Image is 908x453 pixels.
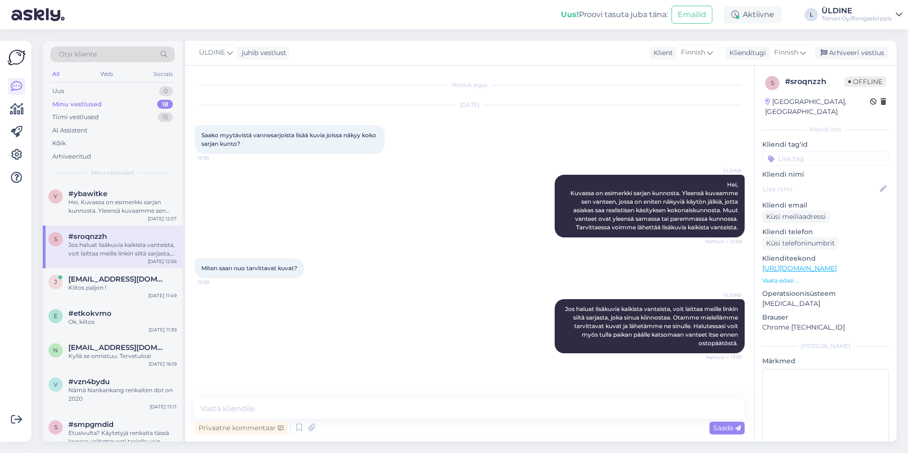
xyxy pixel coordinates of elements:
span: #vzn4bydu [68,377,110,386]
div: 15 [158,113,173,122]
p: Klienditeekond [762,254,889,264]
span: Offline [844,76,886,87]
span: joona.rinne@rintajouppi.fi [68,275,167,283]
span: v [54,381,57,388]
p: Chrome [TECHNICAL_ID] [762,322,889,332]
div: L [804,8,818,21]
a: [URL][DOMAIN_NAME] [762,264,837,273]
input: Lisa nimi [763,184,878,194]
span: ÜLDINE [199,47,225,58]
span: #etkokvmo [68,309,112,318]
div: Kliendi info [762,125,889,134]
input: Lisa tag [762,151,889,166]
p: Märkmed [762,356,889,366]
div: Web [98,68,115,80]
div: All [50,68,61,80]
div: [DATE] 11:49 [148,292,177,299]
div: [DATE] [195,101,745,109]
span: #ybawitke [68,189,107,198]
div: ÜLDINE [822,7,892,15]
span: j [54,278,57,285]
span: Saako myytävistä vannesarjoista lisää kuvia joissa näkyy koko sarjan kunto? [201,132,378,147]
div: Kyllä se onnistuu. Tervetuloa! [68,352,177,360]
span: Nähtud ✓ 12:58 [705,238,742,245]
span: s [54,236,57,243]
span: Finnish [681,47,705,58]
div: [DATE] 12:57 [148,215,177,222]
p: Brauser [762,312,889,322]
span: 12:58 [198,279,233,286]
span: 12:56 [198,154,233,161]
div: Arhiveeritud [52,152,91,161]
button: Emailid [672,6,712,24]
div: Minu vestlused [52,100,102,109]
div: [DATE] 12:56 [148,258,177,265]
span: Minu vestlused [91,169,134,177]
p: Kliendi tag'id [762,140,889,150]
p: Vaata edasi ... [762,276,889,285]
div: Klienditugi [726,48,766,58]
span: Finnish [774,47,798,58]
div: Arhiveeri vestlus [815,47,888,59]
div: Küsi meiliaadressi [762,210,830,223]
p: Kliendi email [762,200,889,210]
div: [DATE] 11:39 [149,326,177,333]
div: Kõik [52,139,66,148]
div: juhib vestlust [238,48,286,58]
div: Ok, kiitos [68,318,177,326]
span: #smpgmdid [68,420,113,429]
div: Kiitos paljon ! [68,283,177,292]
span: s [771,79,774,86]
div: Aktiivne [724,6,782,23]
p: Kliendi nimi [762,170,889,179]
div: 0 [159,86,173,96]
div: Privaatne kommentaar [195,422,287,434]
div: 18 [157,100,173,109]
span: ÜLDINE [706,292,742,299]
span: Otsi kliente [59,49,97,59]
div: Küsi telefoninumbrit [762,237,839,250]
div: Proovi tasuta juba täna: [561,9,668,20]
div: Nämä Nankankang renkaiten dot on 2020 [68,386,177,403]
div: Hei, Kuvassa on esimerkki sarjan kunnosta. Yleensä kuvaamme sen vanteen, jossa on eniten näkyviä ... [68,198,177,215]
span: Nähtud ✓ 13:01 [706,354,742,361]
div: # sroqnzzh [785,76,844,87]
span: Jos haluat lisäkuvia kaikista vanteista, voit laittaa meille linkin siitä sarjasta, joka sinua ki... [565,305,739,347]
a: ÜLDINETeinari Oy/Rengaskirppis [822,7,902,22]
div: Etusivulta? Käytetyjä renkaita tässä koossa valitettavasti tarjolla vain yksitäiset renkaat :( Uu... [68,429,177,446]
div: Klient [650,48,673,58]
span: y [54,193,57,200]
span: Miten saan nuo tarvittavat kuvat? [201,264,297,272]
div: Jos haluat lisäkuvia kaikista vanteista, voit laittaa meille linkin siitä sarjasta, joka sinua ki... [68,241,177,258]
p: Kliendi telefon [762,227,889,237]
span: Saada [713,424,741,432]
div: Uus [52,86,64,96]
p: Operatsioonisüsteem [762,289,889,299]
div: [DATE] 15:11 [150,403,177,410]
span: e [54,312,57,320]
p: [MEDICAL_DATA] [762,299,889,309]
span: ÜLDINE [706,167,742,174]
div: AI Assistent [52,126,87,135]
span: nikitagruz0@gmail.com [68,343,167,352]
b: Uus! [561,10,579,19]
div: Socials [151,68,175,80]
div: [DATE] 16:19 [149,360,177,368]
div: Vestlus algas [195,81,745,89]
span: n [53,347,58,354]
span: #sroqnzzh [68,232,107,241]
span: s [54,424,57,431]
div: Teinari Oy/Rengaskirppis [822,15,892,22]
div: [PERSON_NAME] [762,342,889,350]
div: Tiimi vestlused [52,113,99,122]
img: Askly Logo [8,48,26,66]
div: [GEOGRAPHIC_DATA], [GEOGRAPHIC_DATA] [765,97,870,117]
